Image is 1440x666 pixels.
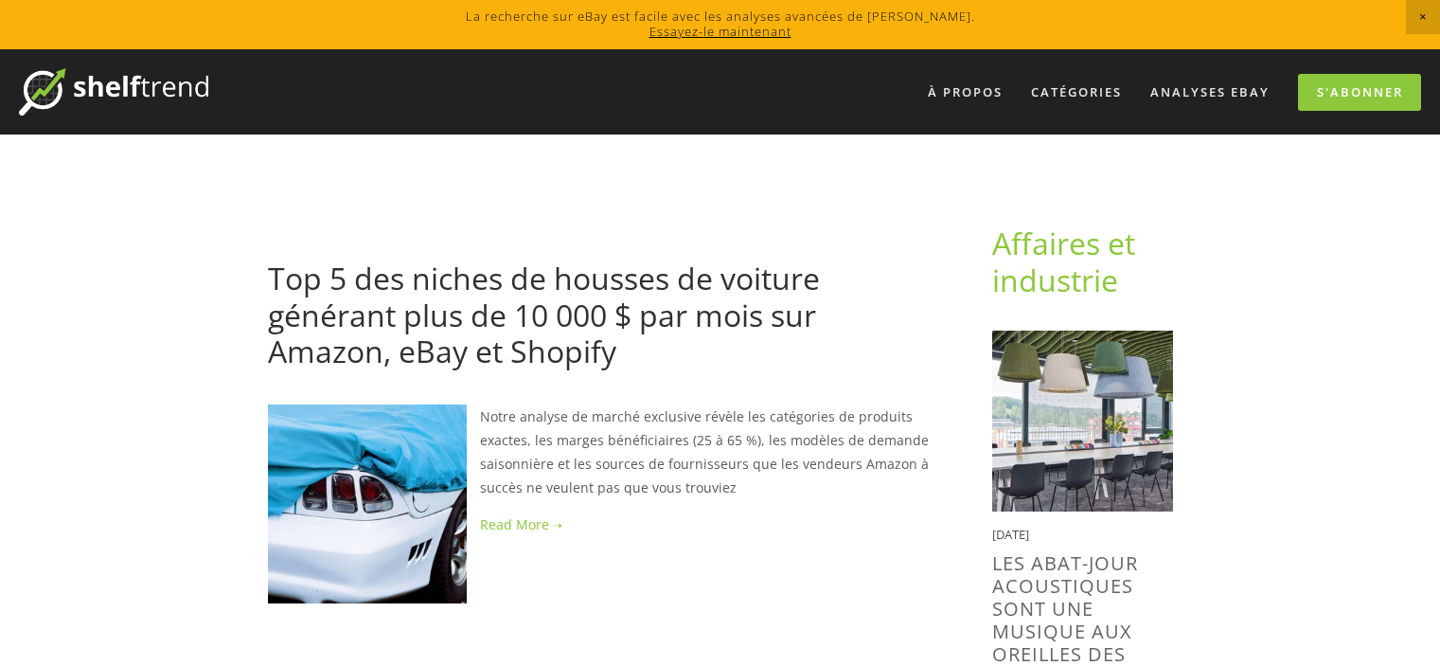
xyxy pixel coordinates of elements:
a: Affaires et industrie [992,223,1143,299]
a: Essayez-le maintenant [649,23,791,40]
a: À propos [916,77,1015,108]
font: À propos [928,83,1003,100]
img: Top 5 des niches de housses de voiture générant plus de 10 000 $ par mois sur Amazon, eBay et Sho... [268,405,467,603]
a: Top 5 des niches de housses de voiture générant plus de 10 000 $ par mois sur Amazon, eBay et Sho... [268,258,820,371]
a: S'abonner [1298,74,1421,111]
font: S'abonner [1317,83,1403,100]
font: Catégories [1031,83,1122,100]
img: Les abat-jour acoustiques sont une musique aux oreilles des vendeurs [992,331,1173,512]
font: Analyses eBay [1150,83,1270,100]
img: ShelfTrend [19,68,208,116]
font: Notre analyse de marché exclusive révèle les catégories de produits exactes, les marges bénéficia... [480,407,933,497]
a: [DATE] [268,228,311,246]
font: [DATE] [992,526,1029,543]
a: Analyses eBay [1138,77,1282,108]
